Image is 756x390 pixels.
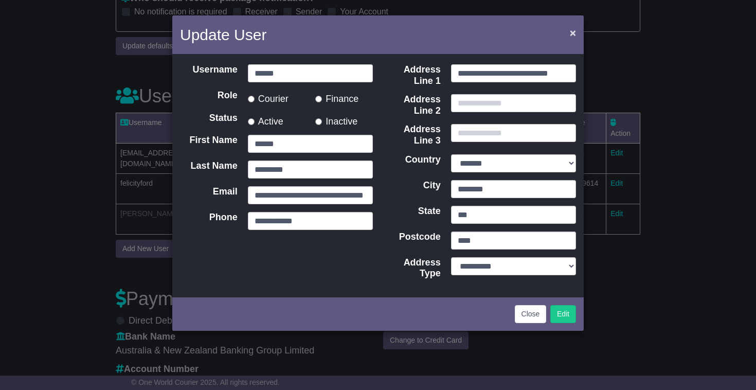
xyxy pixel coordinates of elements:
[315,113,357,128] label: Inactive
[378,94,446,116] label: Address Line 2
[248,96,255,102] input: Courier
[378,206,446,224] label: State
[565,22,581,43] button: Close
[378,124,446,146] label: Address Line 3
[175,186,243,204] label: Email
[378,154,446,172] label: Country
[175,135,243,153] label: First Name
[248,118,255,125] input: Active
[378,64,446,86] label: Address Line 1
[315,96,322,102] input: Finance
[175,64,243,82] label: Username
[248,113,283,128] label: Active
[180,23,266,46] h4: Update User
[248,90,289,105] label: Courier
[175,212,243,230] label: Phone
[570,27,576,39] span: ×
[378,180,446,198] label: City
[550,305,576,323] button: Edit
[378,232,446,250] label: Postcode
[378,257,446,279] label: Address Type
[175,161,243,179] label: Last Name
[175,90,243,105] label: Role
[315,118,322,125] input: Inactive
[515,305,547,323] button: Close
[315,90,358,105] label: Finance
[175,113,243,128] label: Status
